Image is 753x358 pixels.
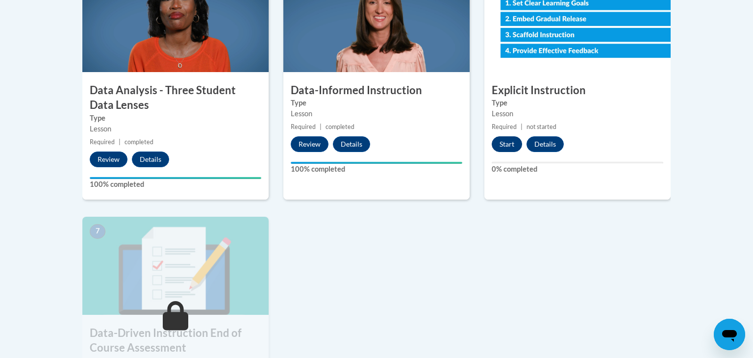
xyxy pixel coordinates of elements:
[283,83,470,98] h3: Data-Informed Instruction
[90,177,261,179] div: Your progress
[132,152,169,167] button: Details
[492,164,663,175] label: 0% completed
[90,124,261,134] div: Lesson
[291,136,328,152] button: Review
[90,152,127,167] button: Review
[527,123,556,130] span: not started
[291,108,462,119] div: Lesson
[90,179,261,190] label: 100% completed
[333,136,370,152] button: Details
[492,123,517,130] span: Required
[125,138,153,146] span: completed
[82,326,269,356] h3: Data-Driven Instruction End of Course Assessment
[521,123,523,130] span: |
[119,138,121,146] span: |
[320,123,322,130] span: |
[82,217,269,315] img: Course Image
[492,136,522,152] button: Start
[90,224,105,239] span: 7
[484,83,671,98] h3: Explicit Instruction
[492,98,663,108] label: Type
[291,123,316,130] span: Required
[291,164,462,175] label: 100% completed
[82,83,269,113] h3: Data Analysis - Three Student Data Lenses
[291,98,462,108] label: Type
[291,162,462,164] div: Your progress
[527,136,564,152] button: Details
[90,138,115,146] span: Required
[492,108,663,119] div: Lesson
[90,113,261,124] label: Type
[714,319,745,350] iframe: Button to launch messaging window
[326,123,354,130] span: completed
